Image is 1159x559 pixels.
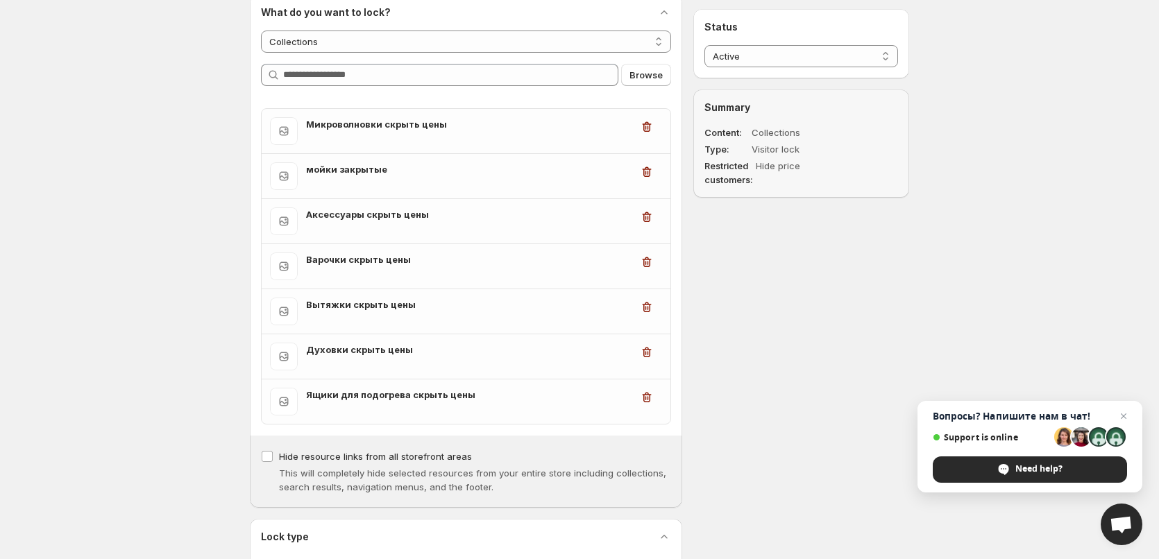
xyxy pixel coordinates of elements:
h3: Духовки скрыть цены [306,343,632,356]
a: Open chat [1101,504,1142,545]
dd: Collections [752,126,858,139]
span: This will completely hide selected resources from your entire store including collections, search... [279,467,666,492]
h2: Summary [704,101,898,114]
dt: Content: [704,126,749,139]
span: Support is online [933,432,1049,442]
h3: Ящики для подогрева скрыть цены [306,388,632,402]
button: Browse [621,64,671,86]
h3: Вытяжки скрыть цены [306,298,632,311]
h3: Микроволновки скрыть цены [306,117,632,131]
dt: Restricted customers: [704,159,753,187]
h2: What do you want to lock? [261,6,391,19]
dd: Visitor lock [752,142,858,156]
span: Вопросы? Напишите нам в чат! [933,411,1127,422]
dd: Hide price [756,159,863,187]
dt: Type: [704,142,749,156]
h3: Аксессуары скрыть цены [306,207,632,221]
h2: Status [704,20,898,34]
span: Browse [629,68,663,82]
h2: Lock type [261,530,309,544]
span: Hide resource links from all storefront areas [279,451,472,462]
h3: мойки закрытые [306,162,632,176]
span: Need help? [1015,463,1063,475]
span: Need help? [933,456,1127,483]
h3: Варочки скрыть цены [306,252,632,266]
